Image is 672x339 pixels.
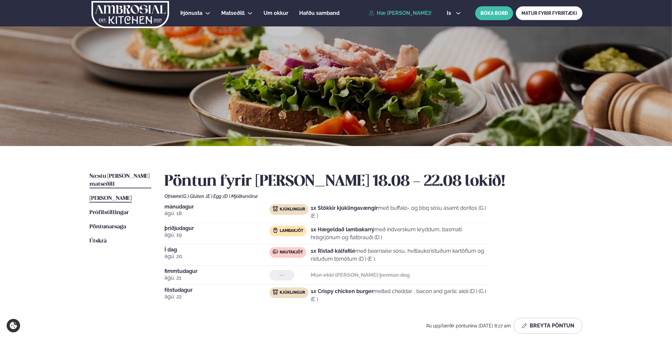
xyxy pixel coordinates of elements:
span: Lambakjöt [280,228,303,234]
a: Um okkur [264,9,288,17]
span: Prófílstillingar [89,210,129,215]
p: með buffalo- og bbq sósu ásamt doritos (G ) (E ) [311,204,488,220]
img: chicken.svg [273,289,278,295]
span: ágú. 22 [164,293,269,301]
span: ágú. 19 [164,231,269,239]
a: Hafðu samband [299,9,339,17]
p: melted cheddar , bacon and garlic aioli (D ) (G ) (E ) [311,287,488,303]
button: is [442,11,466,16]
strong: 1x Crispy chicken burger [311,288,373,294]
span: Í dag [164,247,269,252]
button: Breyta Pöntun [513,318,583,334]
p: með bearnaise sósu, hvítlauksristuðum kartöflum og ristuðum tómötum (D ) (E ) [311,247,488,263]
button: BÓKA BORÐ [475,6,513,20]
a: MATUR FYRIR FYRIRTÆKI [516,6,583,20]
a: [PERSON_NAME] [89,195,132,203]
span: (E ) Egg , [206,194,223,199]
span: Þjónusta [180,10,202,16]
a: Útskrá [89,237,107,245]
p: með indverskum kryddum, basmati hrísgrjónum og flatbrauði (D ) [311,226,488,242]
img: Lamb.svg [273,228,278,233]
span: [PERSON_NAME] [89,196,132,201]
span: fimmtudagur [164,269,269,274]
span: ágú. 21 [164,274,269,282]
h2: Pöntun fyrir [PERSON_NAME] 18.08 - 22.08 lokið! [164,172,583,191]
span: Kjúklingur [280,207,305,212]
span: (D ) Mjólkurvörur [223,194,258,199]
img: logo [91,1,170,28]
img: beef.svg [273,249,278,254]
span: --- [279,273,284,278]
span: mánudagur [164,204,269,209]
a: Þjónusta [180,9,202,17]
span: Nautakjöt [280,250,303,255]
span: Næstu [PERSON_NAME] matseðill [89,173,150,187]
span: Kjúklingur [280,290,305,295]
span: Um okkur [264,10,288,16]
span: ágú. 18 [164,209,269,217]
a: Pöntunarsaga [89,223,126,231]
span: Pöntunarsaga [89,224,126,230]
span: þriðjudagur [164,226,269,231]
a: Cookie settings [7,319,20,332]
strong: 1x Stökkir kjúklingavængir [311,205,378,211]
span: is [447,11,453,16]
span: Matseðill [221,10,245,16]
img: chicken.svg [273,206,278,211]
span: Hafðu samband [299,10,339,16]
a: Prófílstillingar [89,209,129,217]
a: Næstu [PERSON_NAME] matseðill [89,172,151,188]
span: föstudagur [164,287,269,293]
span: Þú uppfærðir pöntunina [DATE] 8:27 am [426,323,511,328]
strong: Mun ekki [PERSON_NAME] þennan dag [311,272,410,278]
span: Útskrá [89,238,107,244]
span: ágú. 20 [164,252,269,260]
strong: 1x Hægeldað lambakarrý [311,226,374,233]
a: Hæ [PERSON_NAME]! [369,10,432,16]
a: Matseðill [221,9,245,17]
strong: 1x Ristað kálfafilé [311,248,355,254]
div: Ofnæmi: [164,194,583,199]
span: (G ) Glúten , [182,194,206,199]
